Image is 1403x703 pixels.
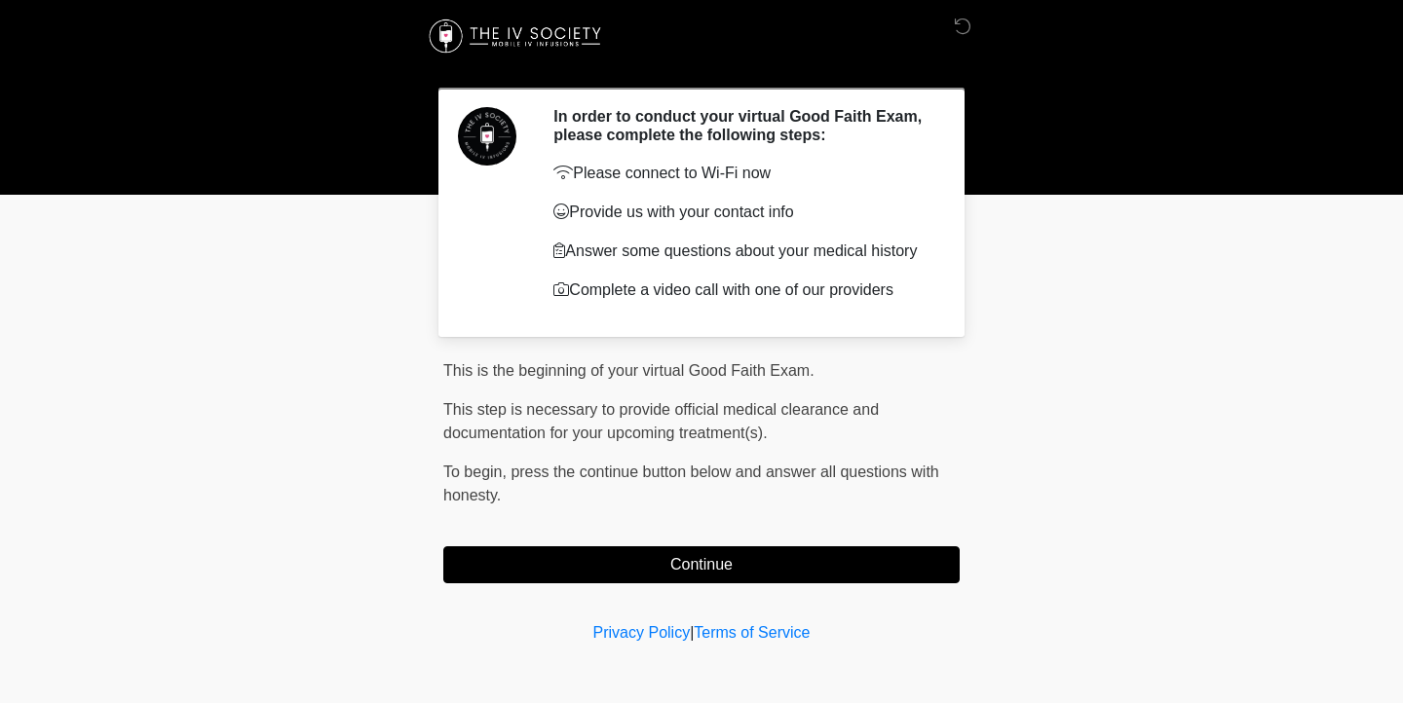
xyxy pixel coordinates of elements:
p: Provide us with your contact info [553,201,930,224]
h2: In order to conduct your virtual Good Faith Exam, please complete the following steps: [553,107,930,144]
a: Privacy Policy [593,624,691,641]
span: This step is necessary to provide official medical clearance and documentation for your upcoming ... [443,401,879,441]
button: Continue [443,546,960,583]
img: The IV Society Logo [424,15,610,58]
span: To begin, ﻿﻿﻿﻿﻿﻿﻿press the continue button below and answer all questions with honesty. [443,463,939,503]
p: Answer some questions about your medical history [553,240,930,263]
span: This is the beginning of your virtual Good Faith Exam. [443,362,815,379]
p: Complete a video call with one of our providers [553,278,930,302]
a: | [690,624,694,641]
p: Please connect to Wi-Fi now [553,162,930,185]
img: Agent Avatar [458,107,516,166]
a: Terms of Service [694,624,810,641]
